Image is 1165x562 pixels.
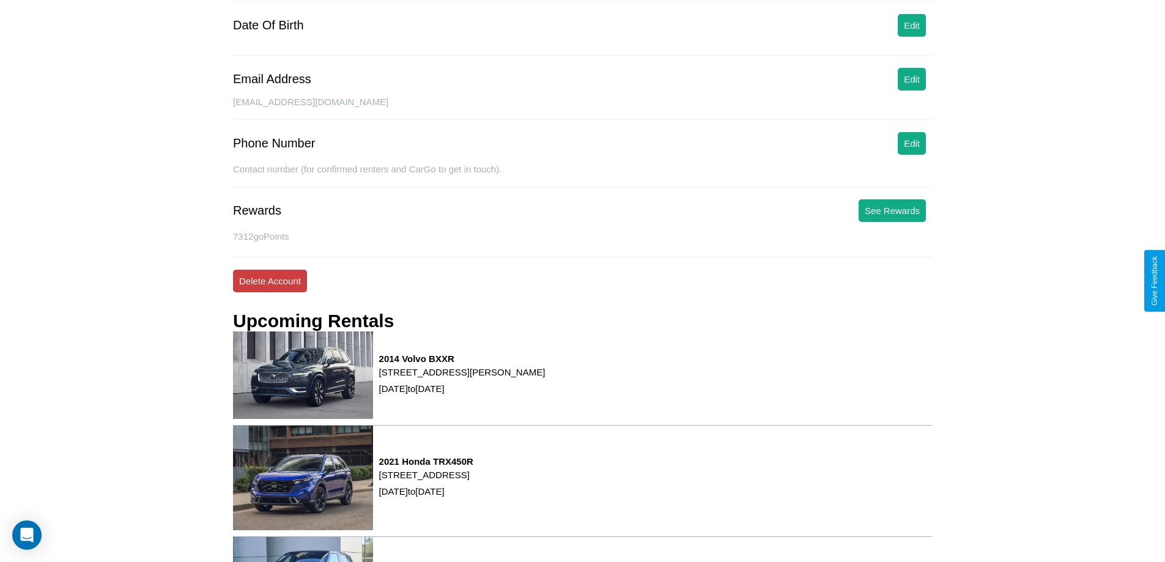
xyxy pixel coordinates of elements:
button: See Rewards [859,199,926,222]
p: [DATE] to [DATE] [379,380,546,397]
button: Edit [898,132,926,155]
p: [DATE] to [DATE] [379,483,473,500]
div: Open Intercom Messenger [12,520,42,550]
button: Edit [898,14,926,37]
p: [STREET_ADDRESS] [379,467,473,483]
div: Phone Number [233,136,316,150]
p: [STREET_ADDRESS][PERSON_NAME] [379,364,546,380]
p: 7312 goPoints [233,228,932,245]
div: Date Of Birth [233,18,304,32]
h3: 2014 Volvo BXXR [379,353,546,364]
h3: 2021 Honda TRX450R [379,456,473,467]
div: Rewards [233,204,281,218]
div: Contact number (for confirmed renters and CarGo to get in touch). [233,164,932,187]
button: Edit [898,68,926,91]
div: [EMAIL_ADDRESS][DOMAIN_NAME] [233,97,932,120]
img: rental [233,331,373,419]
img: rental [233,426,373,530]
div: Email Address [233,72,311,86]
h3: Upcoming Rentals [233,311,394,331]
button: Delete Account [233,270,307,292]
div: Give Feedback [1150,256,1159,306]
